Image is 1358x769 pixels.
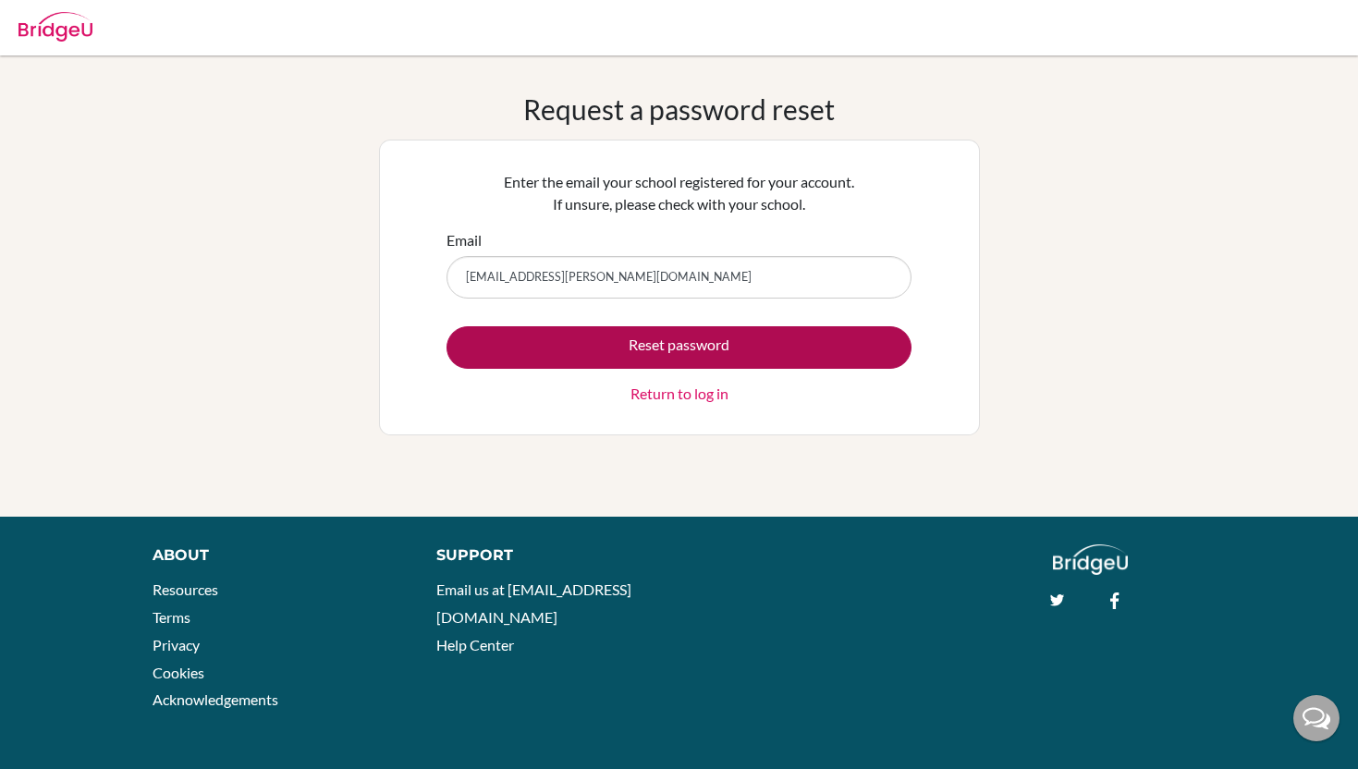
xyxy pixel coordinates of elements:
[153,544,395,567] div: About
[18,12,92,42] img: Bridge-U
[153,608,190,626] a: Terms
[153,690,278,708] a: Acknowledgements
[47,12,76,30] span: 幫助
[153,664,204,681] a: Cookies
[436,636,514,653] a: Help Center
[630,383,728,405] a: Return to log in
[436,580,631,626] a: Email us at [EMAIL_ADDRESS][DOMAIN_NAME]
[436,544,660,567] div: Support
[523,92,835,126] h1: Request a password reset
[153,636,200,653] a: Privacy
[153,580,218,598] a: Resources
[1053,544,1128,575] img: logo_white@2x-f4f0deed5e89b7ecb1c2cc34c3e3d731f90f0f143d5ea2071677605dd97b5244.png
[447,229,482,251] label: Email
[447,171,911,215] p: Enter the email your school registered for your account. If unsure, please check with your school.
[447,326,911,369] button: Reset password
